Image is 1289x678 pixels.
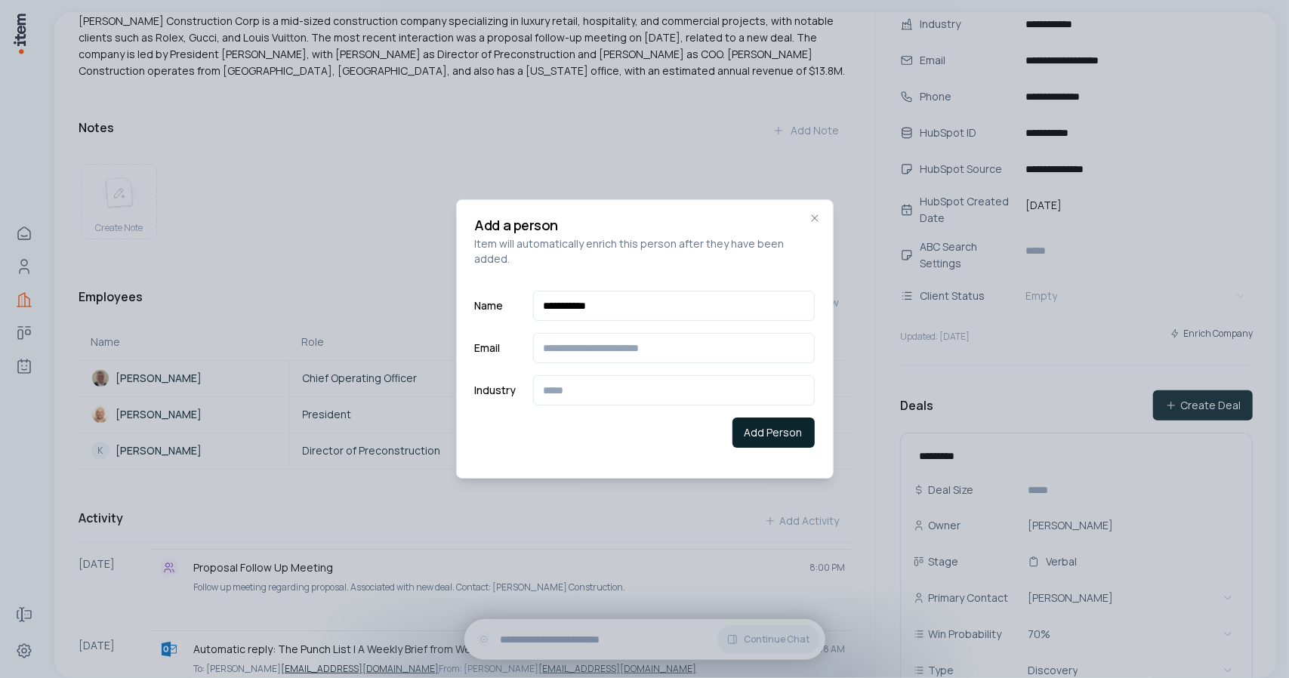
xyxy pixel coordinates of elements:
[732,418,815,448] button: Add Person
[475,218,815,232] h2: Add a person
[475,343,522,353] label: Email
[475,236,815,267] p: Item will automatically enrich this person after they have been added.
[475,385,522,396] label: Industry
[475,300,522,311] label: Name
